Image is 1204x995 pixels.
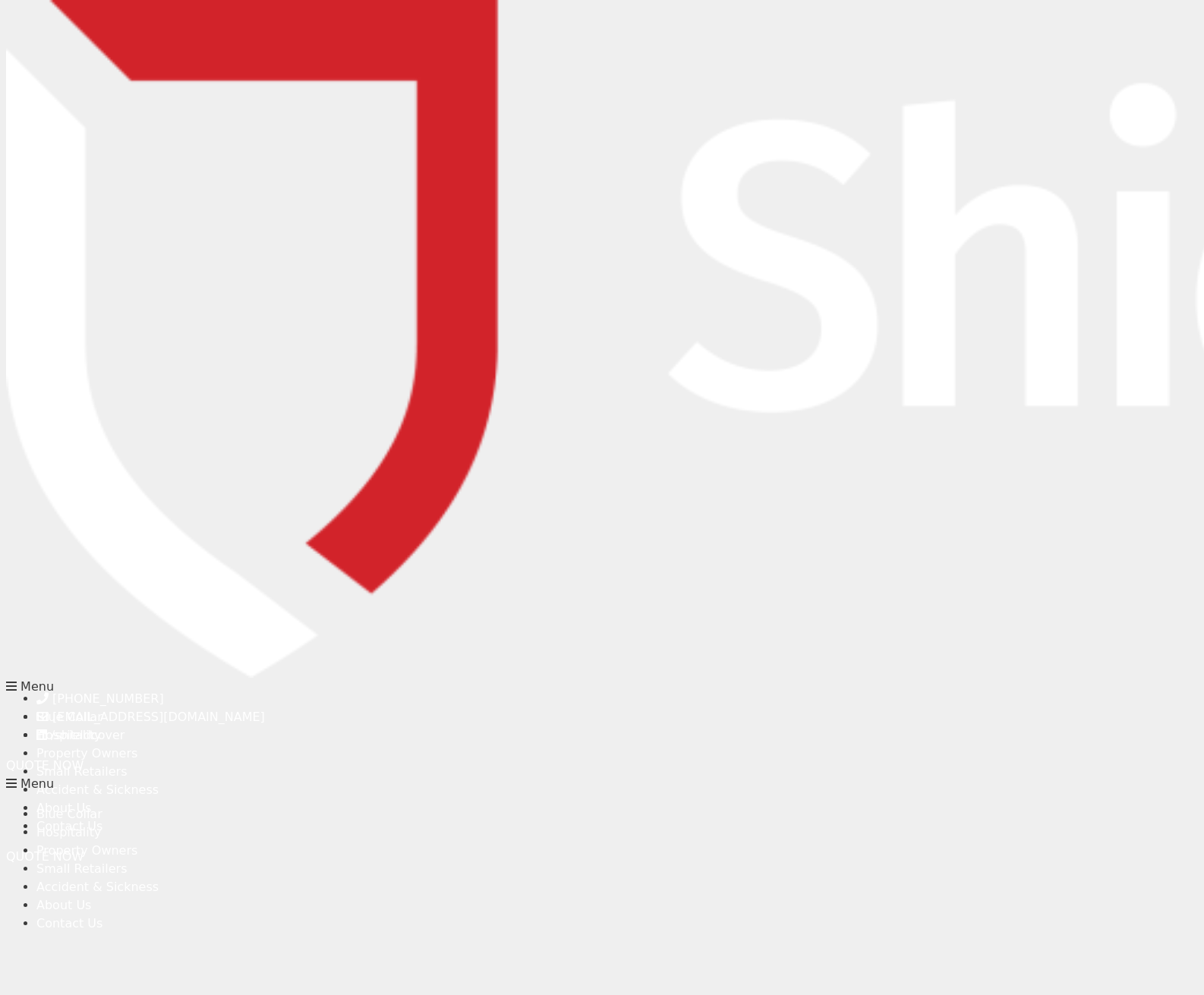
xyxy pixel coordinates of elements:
[20,776,54,791] span: Menu
[36,843,137,858] a: Property Owners
[52,691,164,706] span: [PHONE_NUMBER]
[36,880,159,894] a: Accident & Sickness
[51,728,124,742] span: /shieldcover
[52,710,265,724] span: [EMAIL_ADDRESS][DOMAIN_NAME]
[6,758,84,773] a: QUOTE NOW
[36,898,91,912] a: About Us
[36,691,164,706] a: [PHONE_NUMBER]
[36,916,102,930] a: Contact Us
[36,728,124,742] a: /shieldcover
[36,807,102,821] a: Blue Collar
[36,825,101,839] a: Hospitality
[36,861,128,876] a: Small Retailers
[36,710,265,724] a: [EMAIL_ADDRESS][DOMAIN_NAME]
